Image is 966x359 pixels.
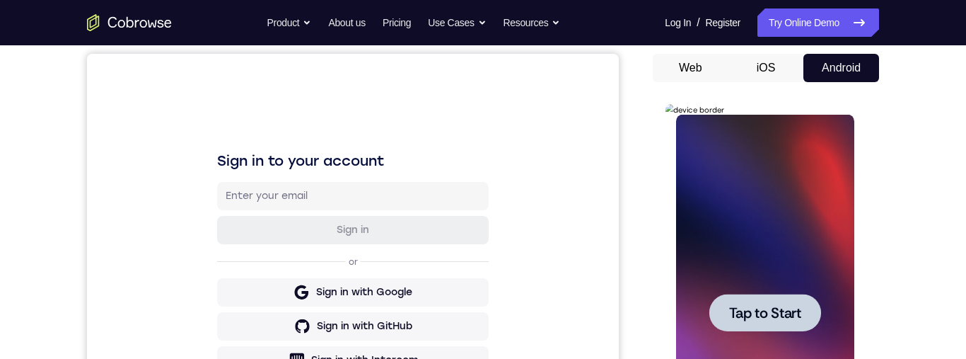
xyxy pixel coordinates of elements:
div: Sign in with Google [229,232,325,246]
span: Tap to Start [64,202,136,216]
span: / [697,14,699,31]
button: Web [653,54,728,82]
button: Sign in with Google [130,224,402,253]
div: Sign in with Zendesk [226,334,330,348]
button: Tap to Start [44,190,156,227]
input: Enter your email [139,135,393,149]
div: Sign in with Intercom [224,300,331,314]
div: Sign in with GitHub [230,266,325,280]
button: Product [267,8,312,37]
a: About us [328,8,365,37]
button: Sign in with Intercom [130,292,402,321]
a: Try Online Demo [757,8,879,37]
a: Pricing [383,8,411,37]
button: Sign in with Zendesk [130,326,402,355]
button: iOS [728,54,804,82]
button: Sign in [130,162,402,190]
p: or [259,203,274,214]
a: Register [706,8,740,37]
button: Use Cases [428,8,486,37]
button: Sign in with GitHub [130,258,402,287]
button: Resources [504,8,561,37]
h1: Sign in to your account [130,97,402,117]
a: Log In [665,8,691,37]
a: Go to the home page [87,14,172,31]
button: Android [803,54,879,82]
